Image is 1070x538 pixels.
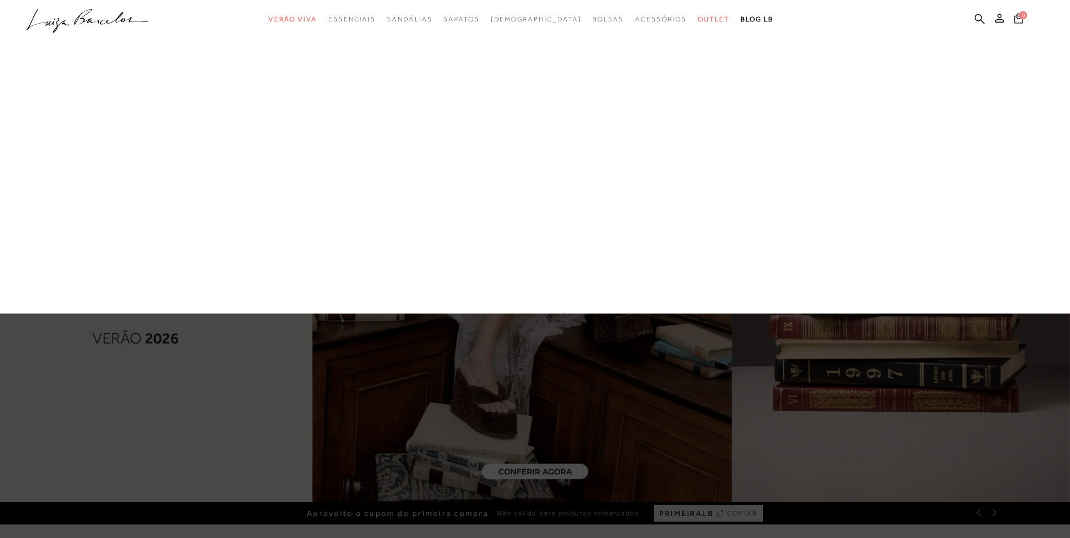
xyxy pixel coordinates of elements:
[443,15,479,23] span: Sapatos
[741,9,773,30] a: BLOG LB
[491,9,582,30] a: noSubCategoriesText
[387,15,432,23] span: Sandálias
[387,9,432,30] a: categoryNavScreenReaderText
[741,15,773,23] span: BLOG LB
[592,15,624,23] span: Bolsas
[635,15,686,23] span: Acessórios
[1019,11,1027,19] span: 0
[268,9,317,30] a: categoryNavScreenReaderText
[268,15,317,23] span: Verão Viva
[698,9,729,30] a: categoryNavScreenReaderText
[698,15,729,23] span: Outlet
[592,9,624,30] a: categoryNavScreenReaderText
[635,9,686,30] a: categoryNavScreenReaderText
[328,15,376,23] span: Essenciais
[443,9,479,30] a: categoryNavScreenReaderText
[1011,12,1027,28] button: 0
[491,15,582,23] span: [DEMOGRAPHIC_DATA]
[328,9,376,30] a: categoryNavScreenReaderText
